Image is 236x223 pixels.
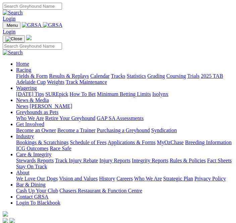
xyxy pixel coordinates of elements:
input: Search [3,43,62,50]
a: Who We Are [134,176,162,181]
a: Weights [47,79,64,85]
a: Login [3,29,15,35]
a: Chasers Restaurant & Function Centre [59,188,142,193]
a: Bookings & Scratchings [16,140,68,145]
a: Get Involved [16,121,44,127]
a: Schedule of Fees [70,140,106,145]
div: Care & Integrity [16,158,233,170]
a: Track Injury Rebate [55,158,98,163]
img: Search [3,50,23,56]
a: Industry [16,133,34,139]
a: Breeding Information [185,140,232,145]
a: 2025 TAB Adelaide Cup [16,73,223,85]
a: We Love Our Dogs [16,176,58,181]
div: Bar & Dining [16,188,233,194]
a: Integrity Reports [132,158,168,163]
a: Strategic Plan [163,176,193,181]
a: Login To Blackbook [16,200,60,206]
a: Home [16,61,29,67]
a: Applications & Forms [108,140,156,145]
a: Race Safe [50,146,71,151]
a: How To Bet [70,91,96,97]
input: Search [3,3,62,10]
div: Industry [16,140,233,152]
a: [PERSON_NAME] [29,103,72,109]
a: Purchasing a Greyhound [97,127,150,133]
a: Tracks [111,73,125,79]
a: SUREpick [45,91,68,97]
a: Calendar [90,73,110,79]
a: Care & Integrity [16,152,52,157]
a: Who We Are [16,115,44,121]
a: Bar & Dining [16,182,46,187]
a: Syndication [151,127,177,133]
a: Fields & Form [16,73,48,79]
div: About [16,176,233,182]
a: History [99,176,115,181]
img: logo-grsa-white.png [26,35,32,40]
div: Wagering [16,91,233,97]
a: Vision and Values [59,176,98,181]
div: News & Media [16,103,233,109]
a: Track Maintenance [66,79,107,85]
a: Minimum Betting Limits [97,91,151,97]
a: Stay On Track [16,164,47,169]
img: Close [5,36,22,42]
a: Injury Reports [99,158,130,163]
a: Trials [187,73,199,79]
a: Become an Owner [16,127,56,133]
a: Statistics [127,73,146,79]
div: Racing [16,73,233,85]
a: Fact Sheets [207,158,232,163]
a: Grading [147,73,165,79]
a: MyOzChase [157,140,184,145]
a: Retire Your Greyhound [45,115,96,121]
img: logo-grsa-white.png [3,211,8,217]
a: Coursing [166,73,186,79]
a: [DATE] Tips [16,91,44,97]
a: Stewards Reports [16,158,54,163]
a: Privacy Policy [194,176,226,181]
a: Rules & Policies [170,158,206,163]
a: News & Media [16,97,49,103]
a: Cash Up Your Club [16,188,58,193]
a: About [16,170,29,175]
a: Racing [16,67,31,73]
a: Careers [116,176,133,181]
span: Menu [7,23,18,28]
button: Toggle navigation [3,35,25,43]
a: Greyhounds as Pets [16,109,58,115]
img: GRSA [43,22,63,28]
div: Greyhounds as Pets [16,115,233,121]
a: GAP SA Assessments [97,115,144,121]
a: Contact GRSA [16,194,48,200]
a: Results & Replays [49,73,89,79]
a: Become a Trainer [57,127,96,133]
img: Search [3,10,23,16]
a: Login [3,16,15,21]
a: Wagering [16,85,37,91]
a: News [16,103,28,109]
a: Isolynx [152,91,168,97]
a: ICG Outcomes [16,146,48,151]
img: GRSA [22,22,42,28]
div: Get Involved [16,127,233,133]
button: Toggle navigation [3,22,20,29]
